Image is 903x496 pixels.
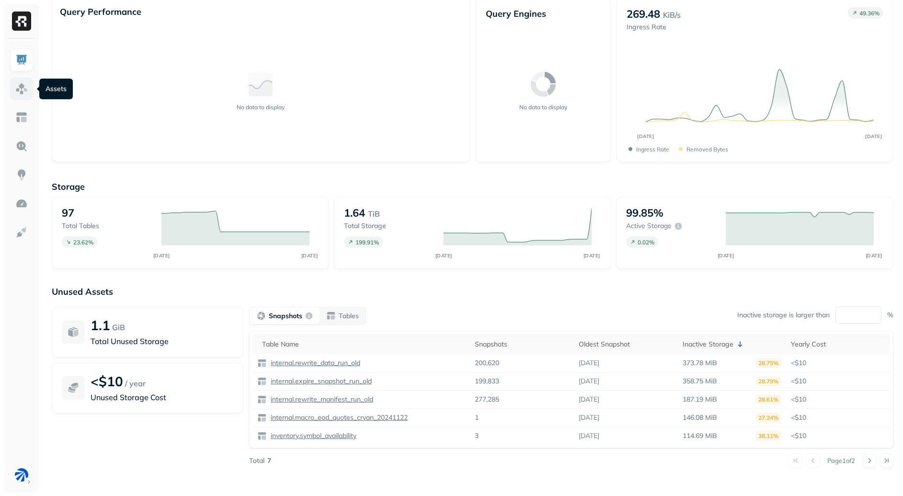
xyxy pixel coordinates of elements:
[267,395,373,404] a: internal.rewrite_manifest_run_old
[112,322,125,333] p: GiB
[626,206,663,219] p: 99.85%
[15,169,28,181] img: Insights
[791,431,885,440] p: <$10
[627,7,660,21] p: 269.48
[755,431,781,441] p: 38.11%
[683,340,733,349] p: Inactive Storage
[663,9,681,21] p: KiB/s
[237,104,285,111] p: No data to display
[627,23,681,32] p: Ingress Rate
[301,253,318,259] tspan: [DATE]
[12,12,31,31] img: Ryft
[267,413,408,422] a: internal.macro_eod_quotes_cryan_20241122
[579,340,673,349] div: Oldest Snapshot
[475,358,499,368] p: 200,620
[269,431,356,440] p: inventory.symbol_availability
[62,221,152,231] p: Total tables
[638,133,654,139] tspan: [DATE]
[62,206,74,219] p: 97
[686,146,728,153] p: Removed bytes
[755,376,781,386] p: 28.79%
[60,6,141,17] p: Query Performance
[344,206,365,219] p: 1.64
[791,395,885,404] p: <$10
[519,104,567,111] p: No data to display
[683,377,717,386] p: 358.75 MiB
[91,335,233,347] p: Total Unused Storage
[791,377,885,386] p: <$10
[15,226,28,239] img: Integrations
[267,431,356,440] a: inventory.symbol_availability
[125,378,146,389] p: / year
[73,239,93,246] p: 23.62 %
[267,456,271,465] p: 7
[755,394,781,404] p: 28.61%
[583,253,600,259] tspan: [DATE]
[262,340,465,349] div: Table Name
[52,181,893,192] p: Storage
[257,377,267,386] img: table
[626,221,672,231] p: Active storage
[15,468,28,482] img: BAM
[579,413,599,422] p: [DATE]
[717,253,734,259] tspan: [DATE]
[269,377,372,386] p: internal.expire_snapshot_run_old
[257,413,267,423] img: table
[683,431,717,440] p: 114.69 MiB
[257,431,267,441] img: table
[865,253,882,259] tspan: [DATE]
[755,413,781,423] p: 27.24%
[249,456,264,465] p: Total
[791,358,885,368] p: <$10
[887,311,893,320] p: %
[475,395,499,404] p: 277,285
[579,358,599,368] p: [DATE]
[579,377,599,386] p: [DATE]
[755,358,781,368] p: 28.75%
[435,253,452,259] tspan: [DATE]
[475,377,499,386] p: 199,833
[475,340,569,349] div: Snapshots
[269,311,302,321] p: Snapshots
[257,358,267,368] img: table
[355,239,379,246] p: 199.91 %
[683,413,717,422] p: 146.08 MiB
[486,8,601,19] p: Query Engines
[91,392,233,403] p: Unused Storage Cost
[339,311,359,321] p: Tables
[39,79,73,99] div: Assets
[52,286,893,297] p: Unused Assets
[269,395,373,404] p: internal.rewrite_manifest_run_old
[15,54,28,66] img: Dashboard
[269,413,408,422] p: internal.macro_eod_quotes_cryan_20241122
[153,253,170,259] tspan: [DATE]
[638,239,654,246] p: 0.02 %
[257,395,267,404] img: table
[791,413,885,422] p: <$10
[737,311,830,320] p: Inactive storage is larger than
[683,395,717,404] p: 187.19 MiB
[91,317,110,334] p: 1.1
[859,10,880,17] p: 49.36 %
[866,133,882,139] tspan: [DATE]
[475,413,479,422] p: 1
[579,395,599,404] p: [DATE]
[15,197,28,210] img: Optimization
[15,140,28,152] img: Query Explorer
[267,358,360,368] a: internal.rewrite_data_run_old
[475,431,479,440] p: 3
[267,377,372,386] a: internal.expire_snapshot_run_old
[636,146,669,153] p: Ingress Rate
[15,82,28,95] img: Assets
[827,456,855,465] p: Page 1 of 2
[91,373,123,390] p: <$10
[579,431,599,440] p: [DATE]
[15,111,28,124] img: Asset Explorer
[791,340,885,349] div: Yearly Cost
[368,208,380,219] p: TiB
[269,358,360,368] p: internal.rewrite_data_run_old
[344,221,434,231] p: Total storage
[683,358,717,368] p: 373.78 MiB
